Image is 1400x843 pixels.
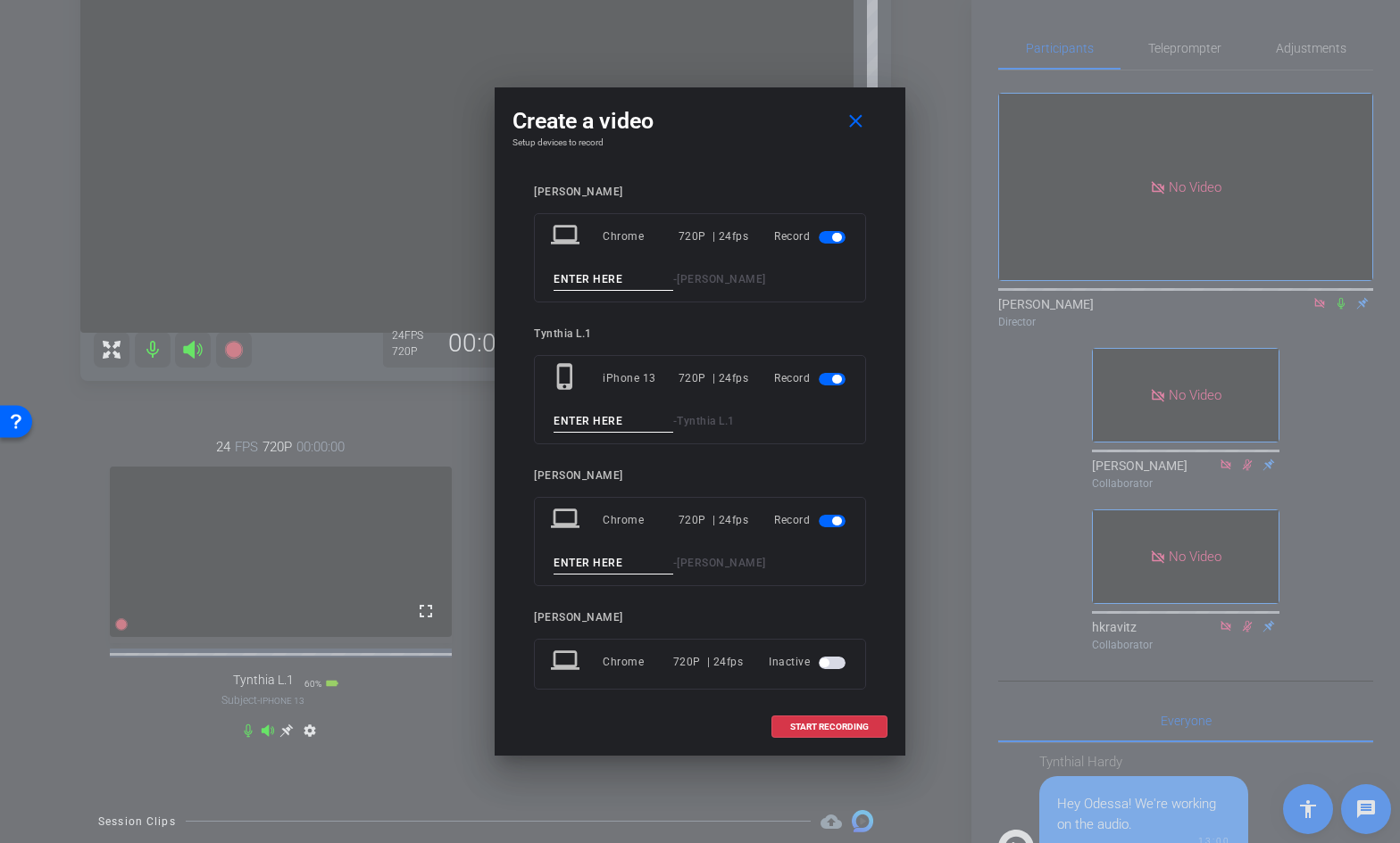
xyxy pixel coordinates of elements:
div: Tynthia L.1 [534,327,866,341]
div: Chrome [603,646,673,678]
button: START RECORDING [771,715,887,738]
mat-icon: laptop [551,504,583,536]
mat-icon: laptop [551,220,583,252]
span: Tynthia L.1 [677,415,735,427]
div: 720P | 24fps [679,362,749,394]
div: Inactive [769,646,849,678]
mat-icon: phone_iphone [551,362,583,394]
input: ENTER HERE [554,269,673,291]
span: - [673,273,678,285]
div: Record [774,220,849,252]
div: Record [774,504,849,536]
mat-icon: close [845,111,867,133]
span: - [673,557,678,569]
div: [PERSON_NAME] [534,469,866,483]
div: Chrome [603,220,679,252]
div: [PERSON_NAME] [534,611,866,624]
mat-icon: laptop [551,646,583,678]
div: Record [774,362,849,394]
span: START RECORDING [790,723,869,731]
div: [PERSON_NAME] [534,186,866,199]
div: iPhone 13 [603,362,679,394]
div: 720P | 24fps [679,504,749,536]
div: Create a video [512,105,887,137]
div: 720P | 24fps [679,220,749,252]
span: [PERSON_NAME] [677,273,766,285]
span: - [673,415,678,427]
h4: Setup devices to record [512,137,887,148]
div: Chrome [603,504,679,536]
div: 720P | 24fps [673,646,744,678]
input: ENTER HERE [554,410,673,433]
input: ENTER HERE [554,552,673,574]
span: [PERSON_NAME] [677,557,766,569]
